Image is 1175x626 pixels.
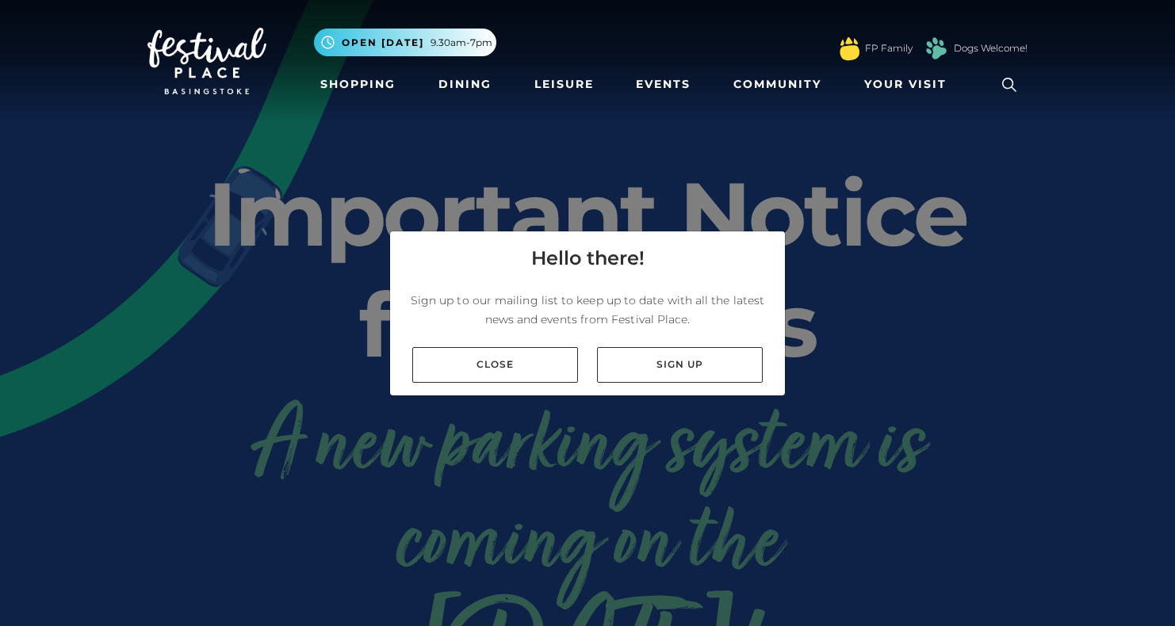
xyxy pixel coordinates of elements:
[954,41,1028,55] a: Dogs Welcome!
[531,244,645,273] h4: Hello there!
[528,70,600,99] a: Leisure
[630,70,697,99] a: Events
[431,36,492,50] span: 9.30am-7pm
[147,28,266,94] img: Festival Place Logo
[864,76,947,93] span: Your Visit
[727,70,828,99] a: Community
[865,41,913,55] a: FP Family
[403,291,772,329] p: Sign up to our mailing list to keep up to date with all the latest news and events from Festival ...
[342,36,424,50] span: Open [DATE]
[858,70,961,99] a: Your Visit
[412,347,578,383] a: Close
[432,70,498,99] a: Dining
[597,347,763,383] a: Sign up
[314,70,402,99] a: Shopping
[314,29,496,56] button: Open [DATE] 9.30am-7pm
